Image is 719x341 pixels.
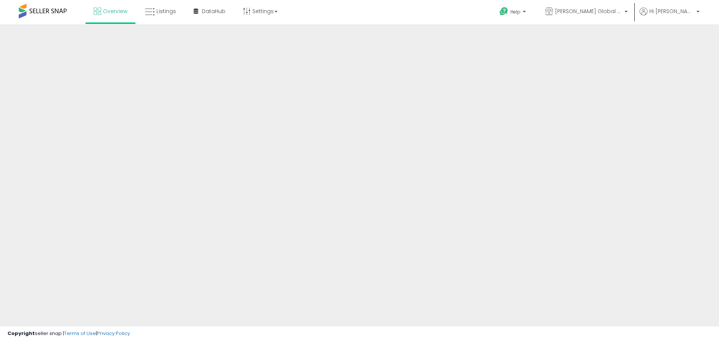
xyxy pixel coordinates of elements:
[97,330,130,337] a: Privacy Policy
[640,7,700,24] a: Hi [PERSON_NAME]
[157,7,176,15] span: Listings
[649,7,694,15] span: Hi [PERSON_NAME]
[64,330,96,337] a: Terms of Use
[555,7,622,15] span: [PERSON_NAME] Global Ventures
[499,7,509,16] i: Get Help
[7,330,35,337] strong: Copyright
[103,7,127,15] span: Overview
[7,330,130,337] div: seller snap | |
[202,7,225,15] span: DataHub
[510,9,521,15] span: Help
[494,1,533,24] a: Help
